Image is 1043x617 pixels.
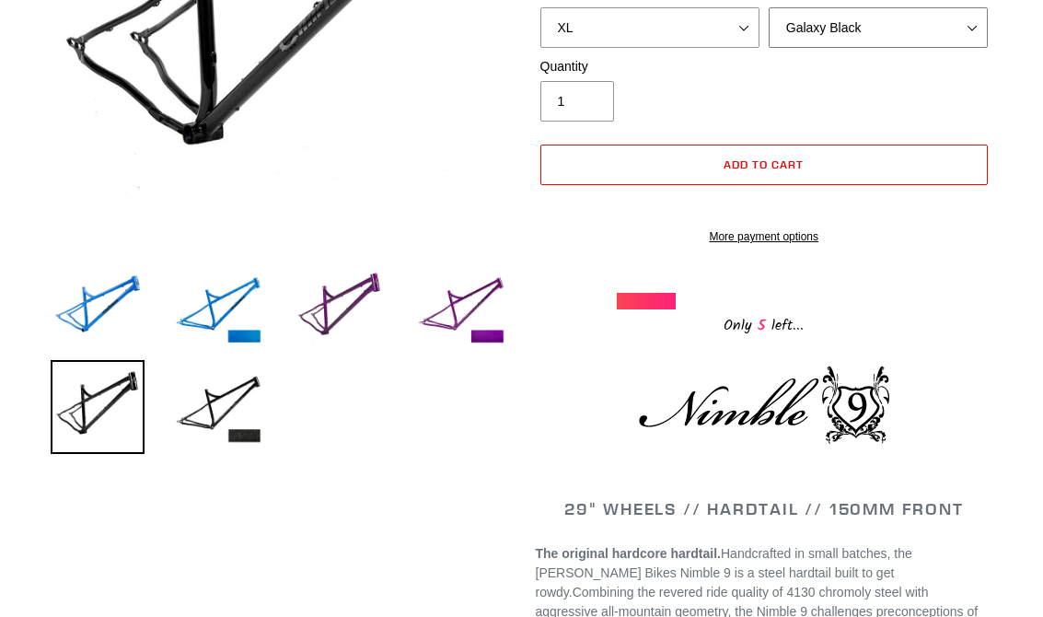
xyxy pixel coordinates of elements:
img: Load image into Gallery viewer, NIMBLE 9 - Frameset [293,262,387,355]
span: 29" WHEELS // HARDTAIL // 150MM FRONT [564,498,964,519]
button: Add to cart [540,145,989,185]
img: Load image into Gallery viewer, NIMBLE 9 - Frameset [172,360,266,454]
img: Load image into Gallery viewer, NIMBLE 9 - Frameset [51,262,145,355]
img: Load image into Gallery viewer, NIMBLE 9 - Frameset [172,262,266,355]
span: Add to cart [724,157,804,171]
a: More payment options [540,228,989,245]
img: Load image into Gallery viewer, NIMBLE 9 - Frameset [51,360,145,454]
span: Handcrafted in small batches, the [PERSON_NAME] Bikes Nimble 9 is a steel hardtail built to get r... [536,546,912,600]
span: 5 [752,314,771,337]
strong: The original hardcore hardtail. [536,546,721,561]
img: Load image into Gallery viewer, NIMBLE 9 - Frameset [414,262,508,355]
div: Only left... [617,309,911,338]
label: Quantity [540,57,759,76]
